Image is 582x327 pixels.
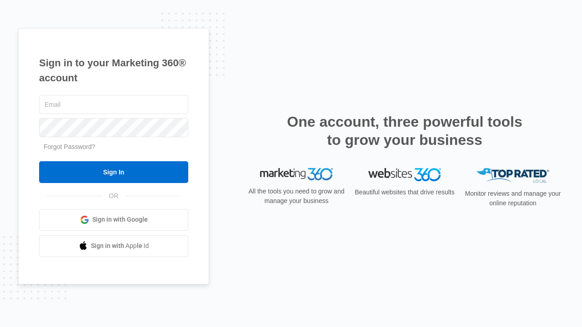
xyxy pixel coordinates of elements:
[39,209,188,231] a: Sign in with Google
[44,143,95,150] a: Forgot Password?
[103,191,125,201] span: OR
[92,215,148,224] span: Sign in with Google
[39,161,188,183] input: Sign In
[260,168,333,181] img: Marketing 360
[246,187,347,206] p: All the tools you need to grow and manage your business
[477,168,549,183] img: Top Rated Local
[354,188,456,197] p: Beautiful websites that drive results
[39,55,188,85] h1: Sign in to your Marketing 360® account
[39,235,188,257] a: Sign in with Apple Id
[462,189,564,208] p: Monitor reviews and manage your online reputation
[284,113,525,149] h2: One account, three powerful tools to grow your business
[368,168,441,181] img: Websites 360
[39,95,188,114] input: Email
[91,241,149,251] span: Sign in with Apple Id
